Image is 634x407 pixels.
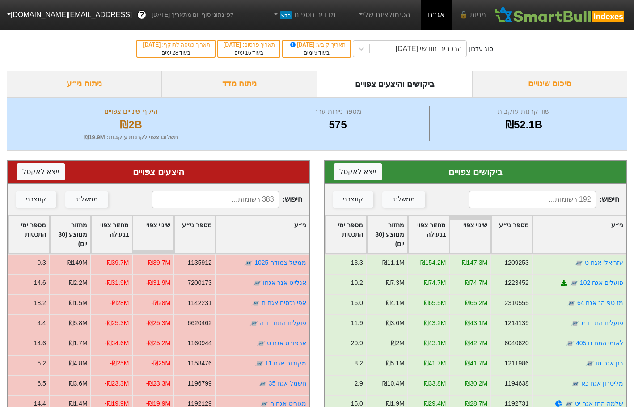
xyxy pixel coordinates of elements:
button: ממשלתי [382,191,425,208]
div: Toggle SortBy [216,216,309,253]
div: ₪42.7M [465,339,487,348]
div: 1135912 [188,258,212,267]
a: חשמל אגח 35 [269,380,306,387]
div: קונצרני [26,195,46,204]
a: ארפורט אגח ט [267,339,306,347]
div: מספר ניירות ערך [249,106,427,117]
div: ₪2.2M [69,278,88,288]
a: אנלייט אנר אגחו [263,279,306,286]
div: Toggle SortBy [133,216,173,253]
div: 11.9 [351,318,363,328]
div: 10.2 [351,278,363,288]
a: אפי נכסים אגח ח [262,299,306,306]
div: ₪7.3M [386,278,405,288]
span: 16 [245,50,251,56]
span: [DATE] [224,42,243,48]
button: ייצא לאקסל [17,163,65,180]
div: ₪11.1M [382,258,405,267]
img: tase link [575,259,583,267]
div: 575 [249,117,427,133]
div: -₪31.9M [105,278,129,288]
div: Toggle SortBy [8,216,49,253]
img: tase link [255,359,264,368]
div: -₪34.6M [105,339,129,348]
div: בעוד ימים [223,49,275,57]
div: ניתוח מדד [162,71,317,97]
div: Toggle SortBy [91,216,132,253]
div: 18.2 [34,298,46,308]
div: ניתוח ני״ע [7,71,162,97]
div: -₪28M [151,298,170,308]
div: שווי קרנות עוקבות [432,106,616,117]
a: מז טפ הנ אגח 64 [577,299,623,306]
img: tase link [585,359,594,368]
div: -₪39.7M [146,258,170,267]
div: הרכבים חודשי [DATE] [395,43,461,54]
div: ₪3.6M [386,318,405,328]
img: tase link [570,279,579,288]
div: ₪41.7M [465,359,487,368]
div: ₪65.2M [465,298,487,308]
div: -₪31.9M [146,278,170,288]
div: תאריך כניסה לתוקף : [142,41,210,49]
span: לפי נתוני סוף יום מתאריך [DATE] [152,10,233,19]
span: 28 [172,50,178,56]
div: 1160944 [188,339,212,348]
div: Toggle SortBy [50,216,91,253]
div: קונצרני [343,195,363,204]
div: 2310555 [505,298,529,308]
img: tase link [567,299,576,308]
div: תאריך קובע : [287,41,345,49]
div: Toggle SortBy [408,216,449,253]
img: tase link [571,319,579,328]
div: 5.2 [37,359,46,368]
div: -₪23.3M [105,379,129,388]
div: ₪4.1M [386,298,405,308]
span: ? [139,9,144,21]
img: tase link [244,259,253,267]
img: tase link [253,279,262,288]
div: ₪74.7M [465,278,487,288]
span: 9 [314,50,317,56]
div: ₪41.7M [424,359,446,368]
div: -₪28M [110,298,129,308]
input: 383 רשומות... [152,191,279,208]
span: [DATE] [288,42,316,48]
div: -₪25.3M [105,318,129,328]
a: לאומי התח נד405 [576,339,623,347]
span: חיפוש : [152,191,302,208]
a: שלמה החז אגח יט [575,400,623,407]
div: ₪154.2M [420,258,446,267]
a: הסימולציות שלי [354,6,414,24]
button: קונצרני [333,191,373,208]
div: ₪65.5M [424,298,446,308]
div: סוג עדכון [469,44,493,54]
div: Toggle SortBy [491,216,532,253]
div: 1211986 [505,359,529,368]
div: ₪74.7M [424,278,446,288]
img: tase link [566,339,575,348]
img: tase link [251,299,260,308]
div: 6620462 [188,318,212,328]
div: תשלום צפוי לקרנות עוקבות : ₪19.9M [18,133,244,142]
button: ייצא לאקסל [334,163,382,180]
div: ממשלתי [76,195,98,204]
div: ₪5.1M [386,359,405,368]
div: ₪2B [18,117,244,133]
div: ₪43.1M [465,318,487,328]
div: בעוד ימים [142,49,210,57]
div: תאריך פרסום : [223,41,275,49]
div: ₪149M [67,258,88,267]
img: tase link [258,379,267,388]
div: ₪3.6M [69,379,88,388]
div: 14.6 [34,278,46,288]
a: עזריאלי אגח ט [585,259,623,266]
div: -₪39.7M [105,258,129,267]
a: פועלים אגח 102 [580,279,623,286]
div: 6.5 [37,379,46,388]
img: SmartBull [493,6,627,24]
img: tase link [571,379,580,388]
div: ₪43.2M [424,318,446,328]
div: 13.3 [351,258,363,267]
a: מליסרון אגח כא [581,380,623,387]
